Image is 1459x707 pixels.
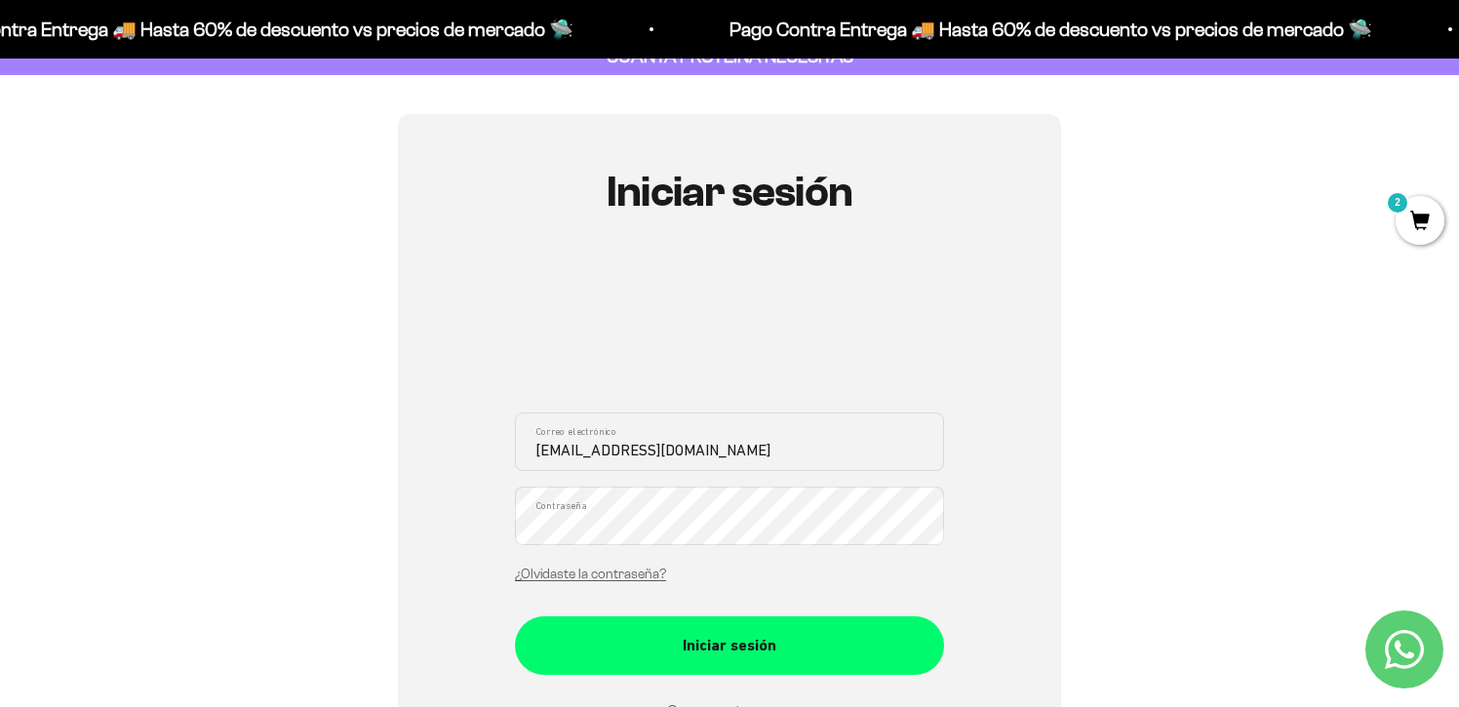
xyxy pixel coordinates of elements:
[515,616,944,675] button: Iniciar sesión
[554,633,905,658] div: Iniciar sesión
[515,567,666,581] a: ¿Olvidaste la contraseña?
[729,14,1372,45] p: Pago Contra Entrega 🚚 Hasta 60% de descuento vs precios de mercado 🛸
[515,169,944,216] h1: Iniciar sesión
[1396,212,1444,233] a: 2
[515,273,944,389] iframe: Social Login Buttons
[1386,191,1409,215] mark: 2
